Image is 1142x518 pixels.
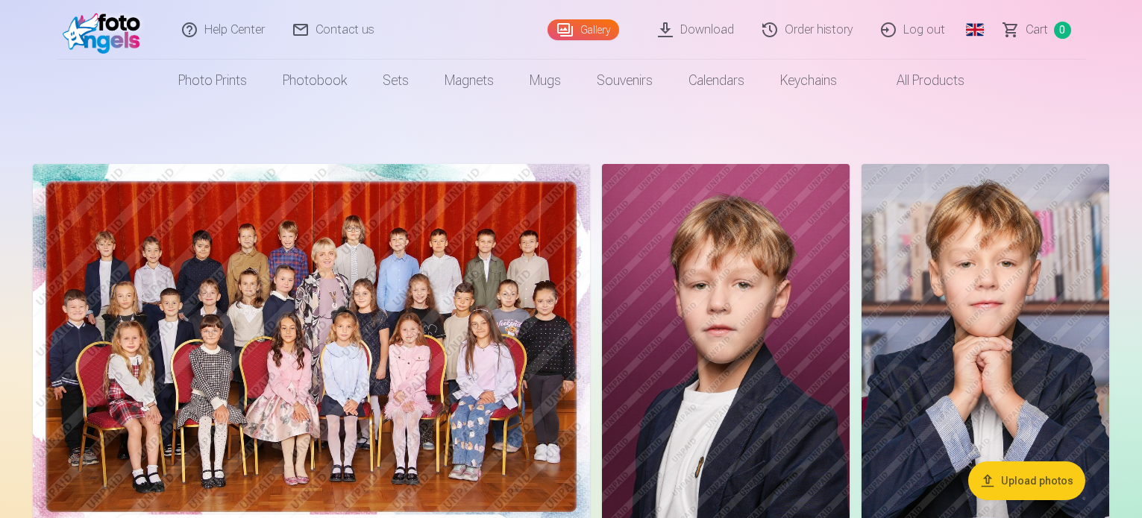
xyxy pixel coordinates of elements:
a: Gallery [548,19,619,40]
button: Upload photos [968,461,1085,500]
a: Souvenirs [579,60,671,101]
a: Calendars [671,60,762,101]
a: Photobook [265,60,365,101]
span: 0 [1054,22,1071,39]
img: /fa1 [63,6,148,54]
a: Photo prints [160,60,265,101]
a: Mugs [512,60,579,101]
a: Sets [365,60,427,101]
a: Magnets [427,60,512,101]
span: Сart [1026,21,1048,39]
a: Keychains [762,60,855,101]
a: All products [855,60,982,101]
